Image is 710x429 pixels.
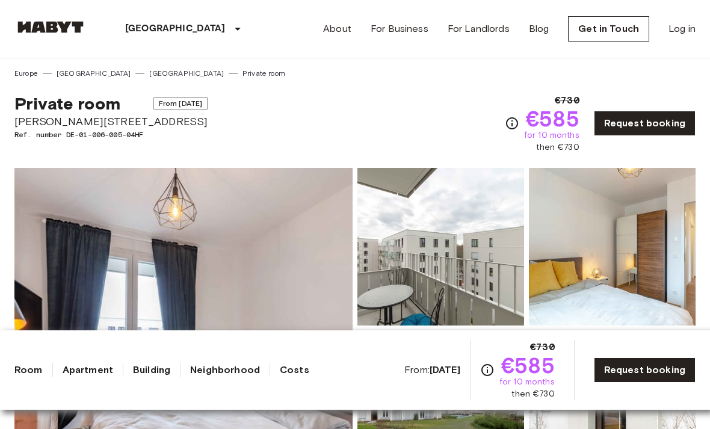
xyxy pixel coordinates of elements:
svg: Check cost overview for full price breakdown. Please note that discounts apply to new joiners onl... [480,363,495,377]
span: for 10 months [524,129,579,141]
img: Picture of unit DE-01-006-005-04HF [529,168,696,326]
a: Building [133,363,170,377]
a: About [323,22,351,36]
a: Neighborhood [190,363,260,377]
span: €730 [555,93,579,108]
span: €585 [501,354,555,376]
a: Private room [242,68,285,79]
span: [PERSON_NAME][STREET_ADDRESS] [14,114,208,129]
a: Request booking [594,111,696,136]
span: for 10 months [499,376,555,388]
a: [GEOGRAPHIC_DATA] [57,68,131,79]
a: Blog [529,22,549,36]
a: For Business [371,22,428,36]
img: Habyt [14,21,87,33]
a: Apartment [63,363,113,377]
p: [GEOGRAPHIC_DATA] [125,22,226,36]
a: Log in [668,22,696,36]
span: From [DATE] [153,97,208,110]
span: From: [404,363,460,377]
svg: Check cost overview for full price breakdown. Please note that discounts apply to new joiners onl... [505,116,519,131]
span: then €730 [536,141,579,153]
span: then €730 [511,388,554,400]
a: Room [14,363,43,377]
span: €730 [530,340,555,354]
img: Picture of unit DE-01-006-005-04HF [357,168,524,326]
a: Costs [280,363,309,377]
a: Europe [14,68,38,79]
a: For Landlords [448,22,510,36]
b: [DATE] [430,364,460,375]
span: Private room [14,93,120,114]
a: [GEOGRAPHIC_DATA] [149,68,224,79]
a: Request booking [594,357,696,383]
span: Ref. number DE-01-006-005-04HF [14,129,208,140]
a: Get in Touch [568,16,649,42]
span: €585 [526,108,579,129]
